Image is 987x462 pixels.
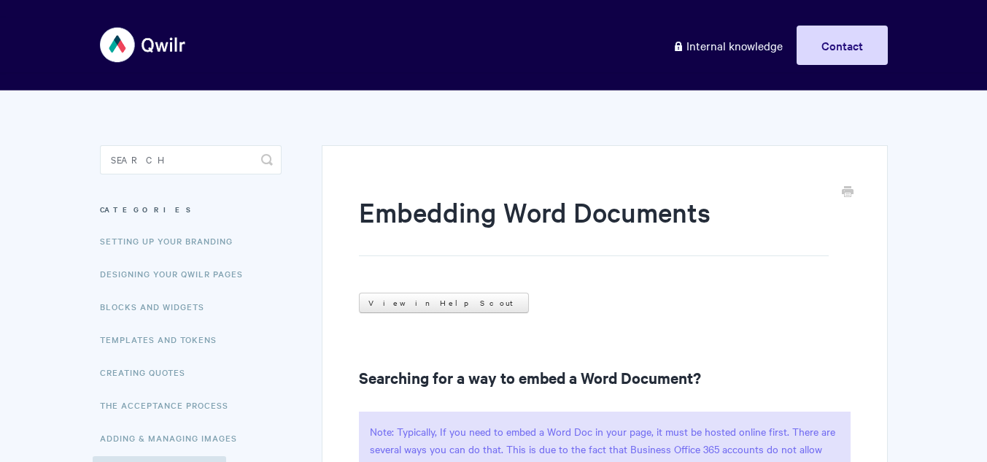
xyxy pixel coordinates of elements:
a: View in Help Scout [359,293,529,313]
a: Adding & Managing Images [100,423,248,453]
a: Templates and Tokens [100,325,228,354]
a: Creating Quotes [100,358,196,387]
h2: Searching for a way to embed a Word Document? [359,366,850,389]
a: Print this Article [842,185,854,201]
a: Contact [797,26,888,65]
h3: Categories [100,196,282,223]
a: Internal knowledge [662,26,794,65]
h1: Embedding Word Documents [359,193,828,256]
input: Search [100,145,282,174]
a: The Acceptance Process [100,390,239,420]
img: Qwilr Help Center [100,18,187,72]
a: Setting up your Branding [100,226,244,255]
a: Designing Your Qwilr Pages [100,259,254,288]
a: Blocks and Widgets [100,292,215,321]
